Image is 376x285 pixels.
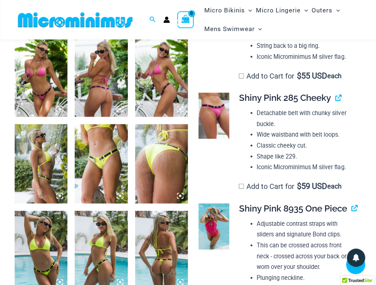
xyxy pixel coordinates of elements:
span: 55 USD [297,72,327,80]
span: Menu Toggle [254,20,262,38]
img: Bond Shiny Pink 312 Top 492 Thong [75,38,127,117]
span: 59 USD [297,183,327,190]
span: each [327,183,342,190]
input: Add to Cart for$55 USD each [239,73,244,79]
li: This can be crossed across front neck - crossed across your back or worn over your shoulder. [257,240,355,273]
li: Shape like 229. [257,151,355,162]
label: Add to Cart for [239,182,342,191]
a: Mens SwimwearMenu ToggleMenu Toggle [202,20,264,38]
a: Micro BikinisMenu ToggleMenu Toggle [202,1,254,20]
span: Mens Swimwear [204,20,254,38]
li: Plunging neckline. [257,273,355,284]
span: Menu Toggle [245,1,252,20]
img: Bond Fluro Yellow 312 Top 285 Cheeky [75,124,127,204]
li: Detachable belt with chunky silver buckle. [257,108,355,129]
li: Wide waistband with belt loops. [257,129,355,140]
li: Adjustable contrast straps with sliders and signature Bond clips. [257,218,355,240]
img: Bond Shiny Pink 312 Top 492 Thong [135,38,188,117]
input: Add to Cart for$59 USD each [239,184,244,189]
span: Shiny Pink 285 Cheeky [239,92,331,103]
span: Menu Toggle [301,1,308,20]
a: Search icon link [149,15,156,24]
img: Bond Fluro Yellow 312 Top 285 Cheeky [15,124,67,204]
span: Micro Lingerie [256,1,301,20]
span: Menu Toggle [332,1,340,20]
a: OutersMenu ToggleMenu Toggle [310,1,342,20]
img: Bond Fluro Yellow 312 Top 285 Cheeky [135,124,188,204]
a: Micro LingerieMenu ToggleMenu Toggle [254,1,310,20]
a: Account icon link [163,16,170,23]
span: $ [297,182,301,191]
img: Bond Shiny Pink 312 Top 492 Thong [15,38,67,117]
li: Classic cheeky cut. [257,140,355,151]
li: Iconic Microminimus M silver flag. [257,162,355,173]
img: Bond Shiny Pink 8935 One Piece [198,204,229,250]
span: Shiny Pink 8935 One Piece [239,203,347,214]
img: Bond Shiny Pink 285 Cheeky 02v22 [198,93,229,139]
span: Micro Bikinis [204,1,245,20]
label: Add to Cart for [239,72,342,80]
span: Outers [312,1,332,20]
a: View Shopping Cart, empty [177,11,194,28]
li: Iconic Microminimus M silver flag. [257,52,355,62]
span: each [327,72,342,80]
span: $ [297,71,301,80]
img: MM SHOP LOGO FLAT [15,12,135,28]
li: String back to a big ring. [257,41,355,52]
